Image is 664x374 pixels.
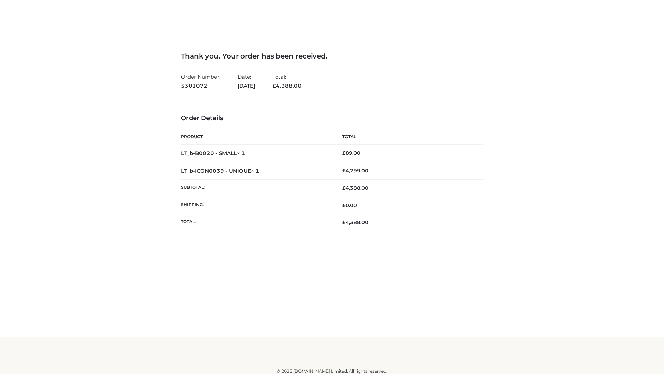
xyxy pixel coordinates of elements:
span: 4,388.00 [342,219,368,225]
strong: LT_b-ICON0039 - UNIQUE [181,168,259,174]
strong: 5301072 [181,81,220,90]
li: Order Number: [181,71,220,92]
span: £ [342,168,345,174]
th: Total: [181,214,332,231]
li: Date: [238,71,255,92]
bdi: 89.00 [342,150,360,156]
strong: × 1 [251,168,259,174]
th: Shipping: [181,197,332,214]
li: Total: [273,71,302,92]
bdi: 0.00 [342,202,357,208]
span: £ [273,82,276,89]
h3: Thank you. Your order has been received. [181,52,483,60]
th: Product [181,129,332,145]
span: £ [342,202,345,208]
bdi: 4,299.00 [342,168,368,174]
span: £ [342,185,345,191]
span: £ [342,150,345,156]
th: Total [332,129,483,145]
h3: Order Details [181,115,483,122]
span: 4,388.00 [273,82,302,89]
th: Subtotal: [181,180,332,197]
strong: [DATE] [238,81,255,90]
span: 4,388.00 [342,185,368,191]
span: £ [342,219,345,225]
strong: × 1 [237,150,245,157]
strong: LT_b-B0020 - SMALL [181,150,245,157]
